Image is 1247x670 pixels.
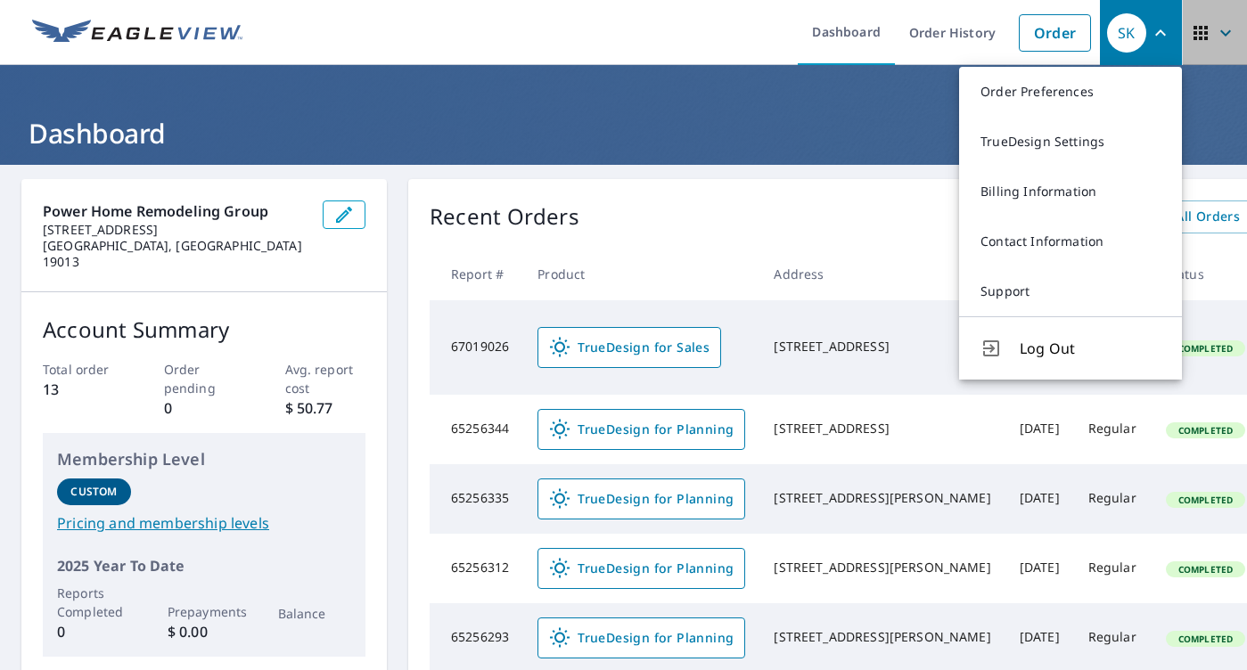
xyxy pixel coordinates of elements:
[43,222,308,238] p: [STREET_ADDRESS]
[1142,206,1240,228] span: View All Orders
[549,419,734,440] span: TrueDesign for Planning
[43,379,124,400] p: 13
[1168,633,1243,645] span: Completed
[549,558,734,579] span: TrueDesign for Planning
[959,217,1182,266] a: Contact Information
[168,602,242,621] p: Prepayments
[1074,395,1152,464] td: Regular
[43,314,365,346] p: Account Summary
[168,621,242,642] p: $ 0.00
[1168,424,1243,437] span: Completed
[164,360,245,397] p: Order pending
[774,338,990,355] div: [STREET_ADDRESS]
[430,464,523,534] td: 65256335
[430,395,523,464] td: 65256344
[430,248,523,300] th: Report #
[70,484,117,500] p: Custom
[537,478,745,519] a: TrueDesign for Planning
[549,488,734,510] span: TrueDesign for Planning
[549,627,734,649] span: TrueDesign for Planning
[537,548,745,589] a: TrueDesign for Planning
[1168,563,1243,576] span: Completed
[57,584,131,621] p: Reports Completed
[759,248,1005,300] th: Address
[523,248,759,300] th: Product
[285,360,366,397] p: Avg. report cost
[1020,338,1161,359] span: Log Out
[774,559,990,576] div: [STREET_ADDRESS][PERSON_NAME]
[1168,342,1243,355] span: Completed
[959,316,1182,380] button: Log Out
[21,115,1226,151] h1: Dashboard
[57,447,351,471] p: Membership Level
[774,420,990,437] div: [STREET_ADDRESS]
[959,117,1182,167] a: TrueDesign Settings
[1107,13,1146,53] div: SK
[959,167,1182,217] a: Billing Information
[430,200,579,233] p: Recent Orders
[57,555,351,576] p: 2025 Year To Date
[537,327,721,368] a: TrueDesign for Sales
[959,266,1182,316] a: Support
[537,617,745,658] a: TrueDesign for Planning
[164,397,245,419] p: 0
[1005,395,1074,464] td: [DATE]
[285,397,366,419] p: $ 50.77
[430,300,523,395] td: 67019026
[959,67,1182,117] a: Order Preferences
[774,628,990,646] div: [STREET_ADDRESS][PERSON_NAME]
[1168,494,1243,506] span: Completed
[537,409,745,450] a: TrueDesign for Planning
[1019,14,1091,52] a: Order
[1005,534,1074,603] td: [DATE]
[43,360,124,379] p: Total order
[278,604,352,623] p: Balance
[774,489,990,507] div: [STREET_ADDRESS][PERSON_NAME]
[1074,534,1152,603] td: Regular
[57,512,351,534] a: Pricing and membership levels
[43,200,308,222] p: Power Home Remodeling Group
[1005,464,1074,534] td: [DATE]
[549,337,710,358] span: TrueDesign for Sales
[57,621,131,642] p: 0
[32,20,242,46] img: EV Logo
[430,534,523,603] td: 65256312
[43,238,308,270] p: [GEOGRAPHIC_DATA], [GEOGRAPHIC_DATA] 19013
[1074,464,1152,534] td: Regular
